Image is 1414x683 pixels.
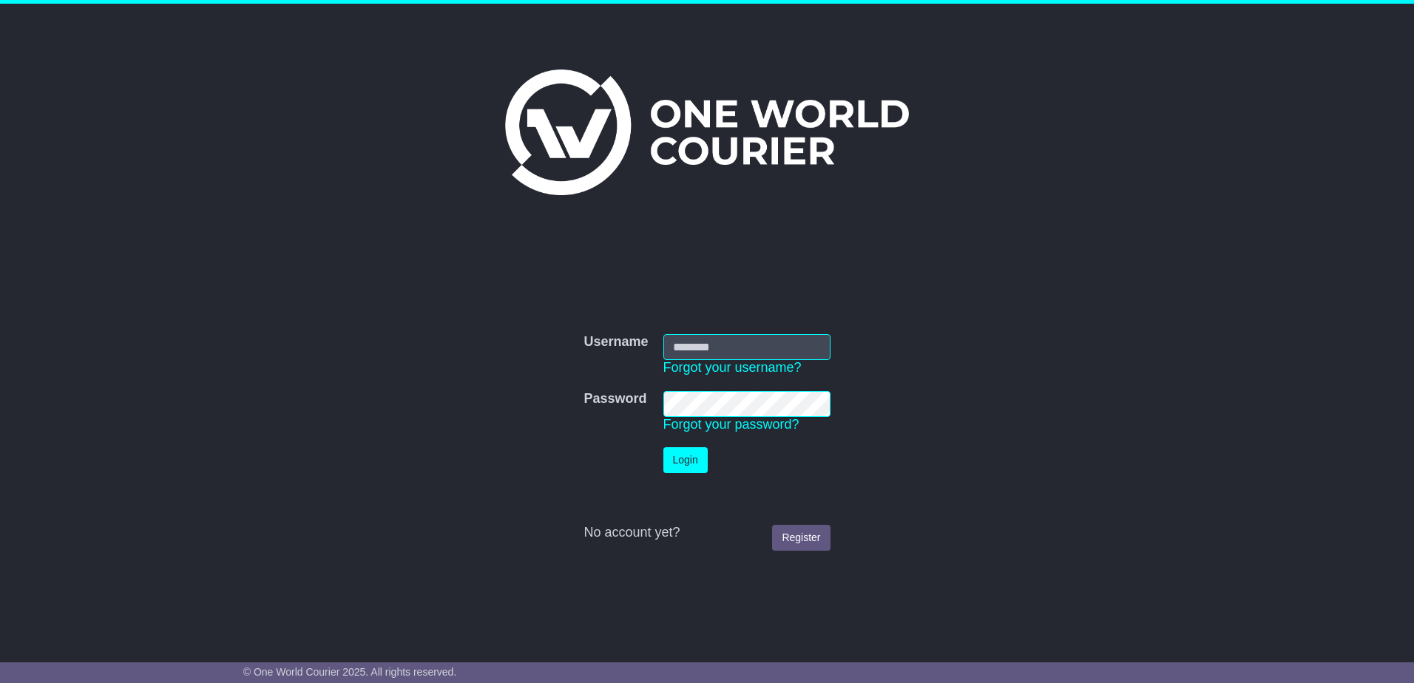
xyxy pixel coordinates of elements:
label: Password [583,391,646,407]
a: Forgot your password? [663,417,799,432]
span: © One World Courier 2025. All rights reserved. [243,666,457,678]
a: Register [772,525,830,551]
button: Login [663,447,708,473]
img: One World [505,69,909,195]
div: No account yet? [583,525,830,541]
label: Username [583,334,648,350]
a: Forgot your username? [663,360,802,375]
